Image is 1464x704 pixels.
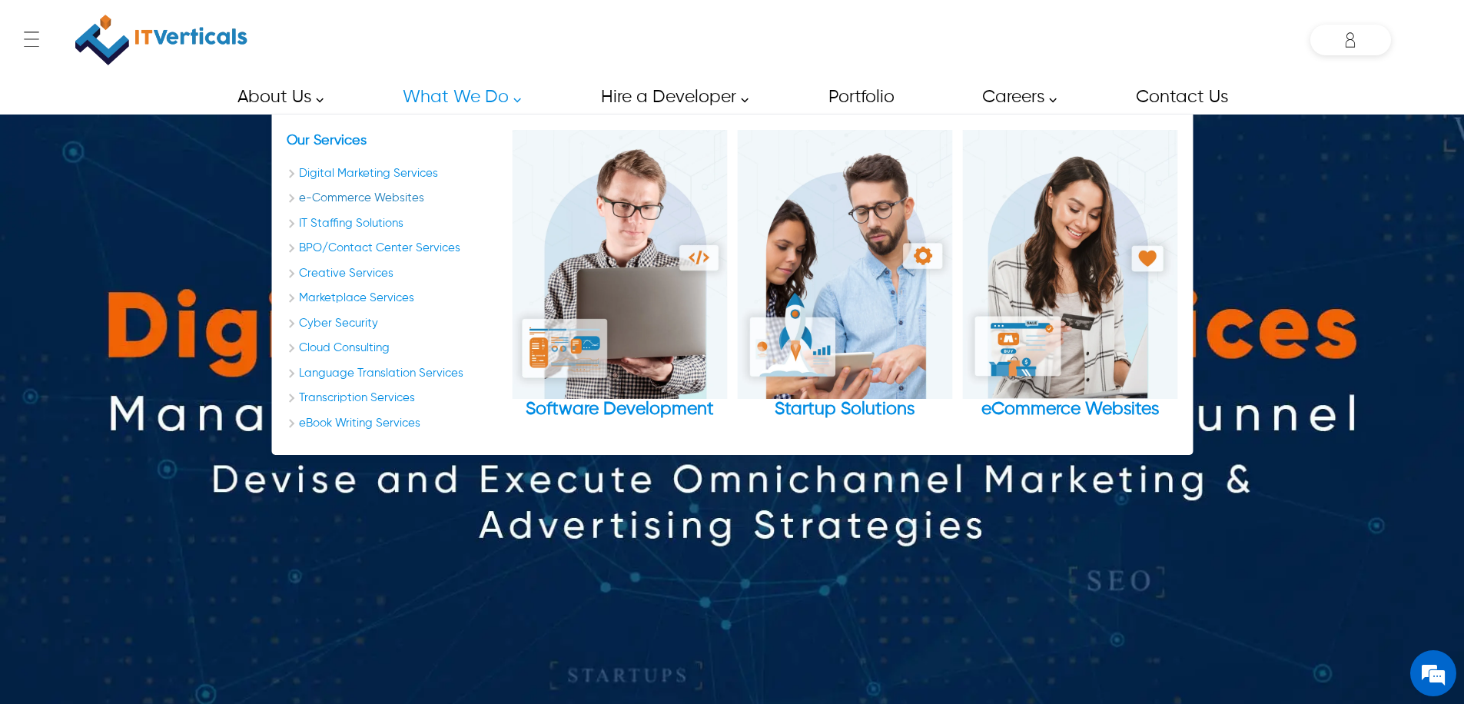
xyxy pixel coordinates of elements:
div: eCommerce Websites [962,130,1177,440]
a: Hire a Developer [583,80,757,115]
a: About Us [220,80,332,115]
div: eCommerce Websites [962,399,1177,420]
a: Creative Services [287,265,502,283]
div: Software Development [512,399,727,420]
a: Careers [964,80,1065,115]
img: Startup Solutions [737,130,952,399]
a: Language Translation Services [287,365,502,383]
a: IT Staffing Solutions [287,215,502,233]
a: Contact Us [1118,80,1244,115]
img: salesiqlogo_leal7QplfZFryJ6FIlVepeu7OftD7mt8q6exU6-34PB8prfIgodN67KcxXM9Y7JQ_.png [106,403,117,413]
a: Portfolio [811,80,911,115]
a: Software Development [512,130,727,420]
a: Startup Solutions [737,130,952,420]
em: Driven by SalesIQ [121,403,195,413]
div: Minimize live chat window [252,8,289,45]
div: Software Development [512,130,727,440]
img: eCommerce Websites [962,130,1177,399]
img: logo_Zg8I0qSkbAqR2WFHt3p6CTuqpyXMFPubPcD2OT02zFN43Cy9FUNNG3NEPhM_Q1qe_.png [26,92,65,101]
a: eCommerce Websites [962,130,1177,420]
a: Transcription Services [287,390,502,407]
em: Submit [225,473,279,494]
a: Digital Marketing Services [287,165,502,183]
img: IT Verticals Inc [75,8,247,72]
div: Startup Solutions [737,130,952,440]
a: bpo contact center services [287,240,502,257]
a: Cloud Consulting [287,340,502,357]
a: Our Services [287,134,367,148]
a: Cyber Security [287,315,502,333]
img: Software Development [512,130,727,399]
a: Marketplace Services [287,290,502,307]
a: IT Verticals Inc [73,8,250,72]
div: Startup Solutions [737,399,952,420]
span: We are offline. Please leave us a message. [32,194,268,349]
a: e-Commerce Websites [287,190,502,208]
a: What We Do [385,80,529,115]
div: Leave a message [80,86,258,106]
textarea: Type your message and click 'Submit' [8,420,293,473]
a: eBook Writing Services [287,415,502,433]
